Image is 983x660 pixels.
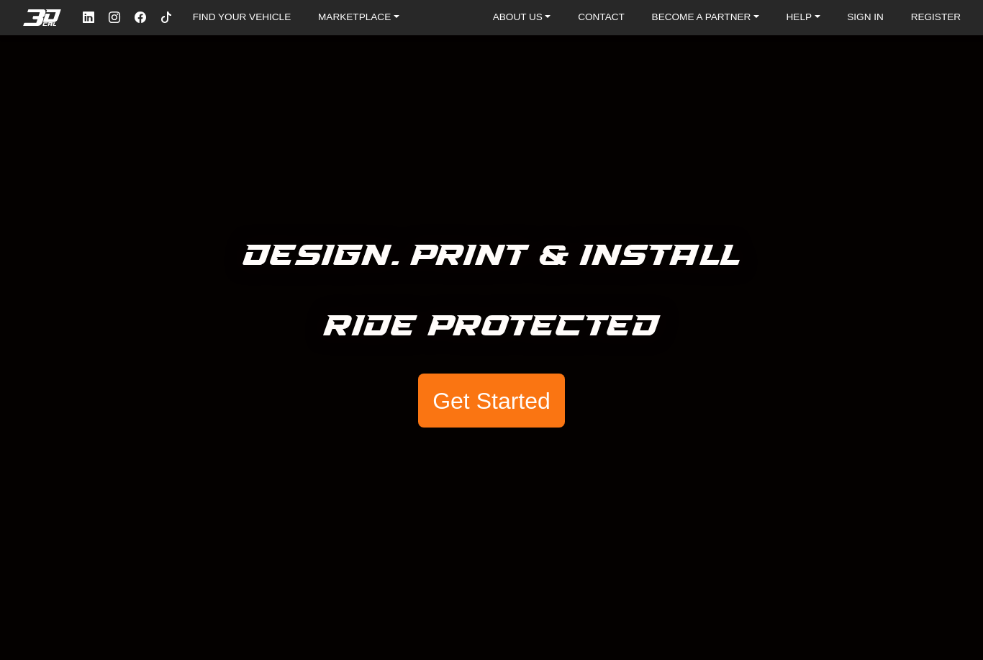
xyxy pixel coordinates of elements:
a: REGISTER [905,7,967,29]
button: Get Started [418,374,565,428]
a: BECOME A PARTNER [646,7,765,29]
a: MARKETPLACE [312,7,405,29]
a: ABOUT US [487,7,557,29]
a: FIND YOUR VEHICLE [187,7,296,29]
h5: Design. Print & Install [243,232,740,280]
a: SIGN IN [841,7,889,29]
a: CONTACT [572,7,630,29]
h5: Ride Protected [324,303,660,351]
a: HELP [781,7,826,29]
